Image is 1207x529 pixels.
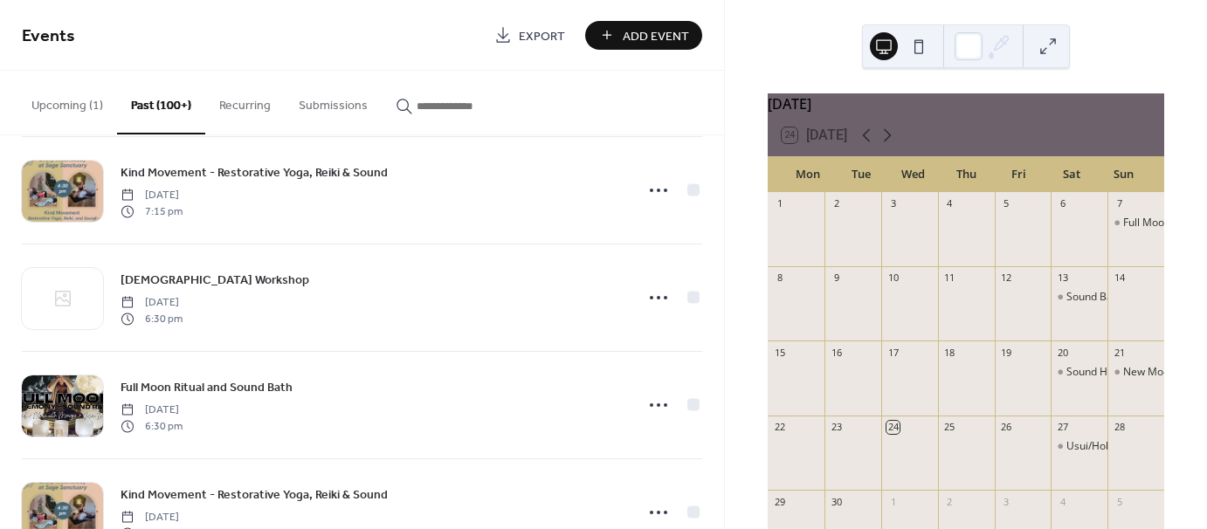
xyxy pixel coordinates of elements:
[1066,365,1176,380] div: Sound Healer Training
[1113,271,1126,285] div: 14
[768,93,1164,114] div: [DATE]
[830,271,843,285] div: 9
[1098,157,1150,192] div: Sun
[121,270,309,290] a: [DEMOGRAPHIC_DATA] Workshop
[773,271,786,285] div: 8
[886,271,900,285] div: 10
[17,71,117,133] button: Upcoming (1)
[1000,271,1013,285] div: 12
[1066,290,1177,305] div: Sound Bath Meditation
[1051,439,1107,454] div: Usui/Holy Fire III - Reiki Level 2 Certification
[121,164,388,182] span: Kind Movement - Restorative Yoga, Reiki & Sound
[1056,197,1069,210] div: 6
[886,495,900,508] div: 1
[1107,365,1164,380] div: New Moon Women's Circle
[117,71,205,134] button: Past (100+)
[773,421,786,434] div: 22
[773,346,786,359] div: 15
[121,203,183,219] span: 7:15 pm
[1000,197,1013,210] div: 5
[121,188,183,203] span: [DATE]
[585,21,702,50] button: Add Event
[121,402,183,418] span: [DATE]
[1051,365,1107,380] div: Sound Healer Training
[1056,271,1069,285] div: 13
[121,484,388,505] a: Kind Movement - Restorative Yoga, Reiki & Sound
[773,197,786,210] div: 1
[205,71,285,133] button: Recurring
[943,346,956,359] div: 18
[121,379,293,397] span: Full Moon Ritual and Sound Bath
[886,346,900,359] div: 17
[1107,216,1164,230] div: Full Moon Ritual and Sound Bath
[1113,421,1126,434] div: 28
[992,157,1045,192] div: Fri
[1056,346,1069,359] div: 20
[886,197,900,210] div: 3
[943,271,956,285] div: 11
[121,486,388,505] span: Kind Movement - Restorative Yoga, Reiki & Sound
[830,197,843,210] div: 2
[830,346,843,359] div: 16
[481,21,578,50] a: Export
[830,495,843,508] div: 30
[1051,290,1107,305] div: Sound Bath Meditation
[121,510,183,526] span: [DATE]
[121,377,293,397] a: Full Moon Ritual and Sound Bath
[1056,495,1069,508] div: 4
[830,421,843,434] div: 23
[773,495,786,508] div: 29
[887,157,940,192] div: Wed
[121,271,309,290] span: [DEMOGRAPHIC_DATA] Workshop
[782,157,834,192] div: Mon
[1056,421,1069,434] div: 27
[121,162,388,182] a: Kind Movement - Restorative Yoga, Reiki & Sound
[22,19,75,53] span: Events
[1000,346,1013,359] div: 19
[1045,157,1097,192] div: Sat
[1113,346,1126,359] div: 21
[1000,495,1013,508] div: 3
[886,421,900,434] div: 24
[1113,197,1126,210] div: 7
[121,418,183,434] span: 6:30 pm
[943,495,956,508] div: 2
[285,71,382,133] button: Submissions
[1113,495,1126,508] div: 5
[940,157,992,192] div: Thu
[943,421,956,434] div: 25
[623,27,689,45] span: Add Event
[519,27,565,45] span: Export
[943,197,956,210] div: 4
[121,311,183,326] span: 6:30 pm
[834,157,886,192] div: Tue
[121,295,183,311] span: [DATE]
[1000,421,1013,434] div: 26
